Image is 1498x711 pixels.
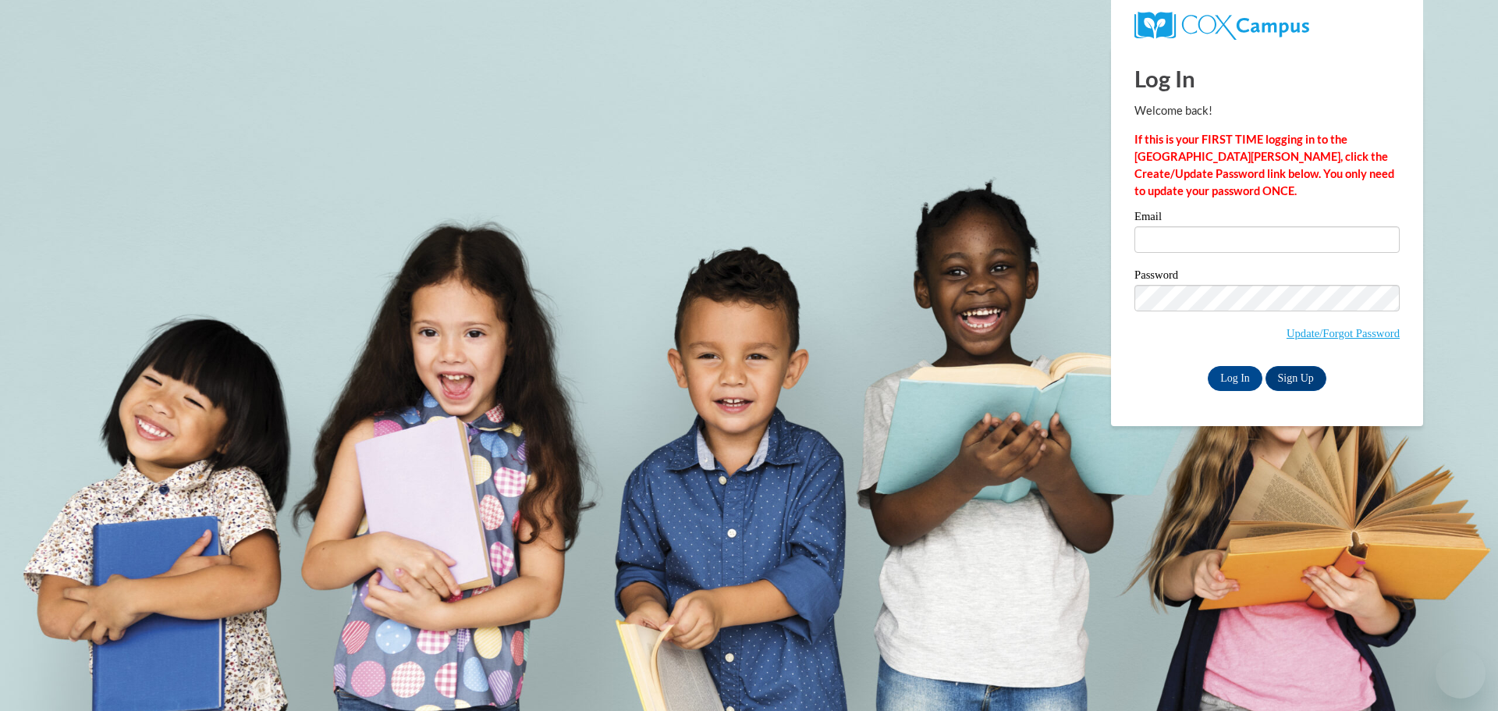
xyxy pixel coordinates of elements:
input: Log In [1208,366,1262,391]
p: Welcome back! [1134,102,1400,119]
iframe: Button to launch messaging window [1436,649,1486,699]
a: COX Campus [1134,12,1400,40]
label: Password [1134,269,1400,285]
strong: If this is your FIRST TIME logging in to the [GEOGRAPHIC_DATA][PERSON_NAME], click the Create/Upd... [1134,133,1394,197]
img: COX Campus [1134,12,1309,40]
a: Sign Up [1265,366,1326,391]
h1: Log In [1134,62,1400,94]
a: Update/Forgot Password [1287,327,1400,340]
label: Email [1134,211,1400,226]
